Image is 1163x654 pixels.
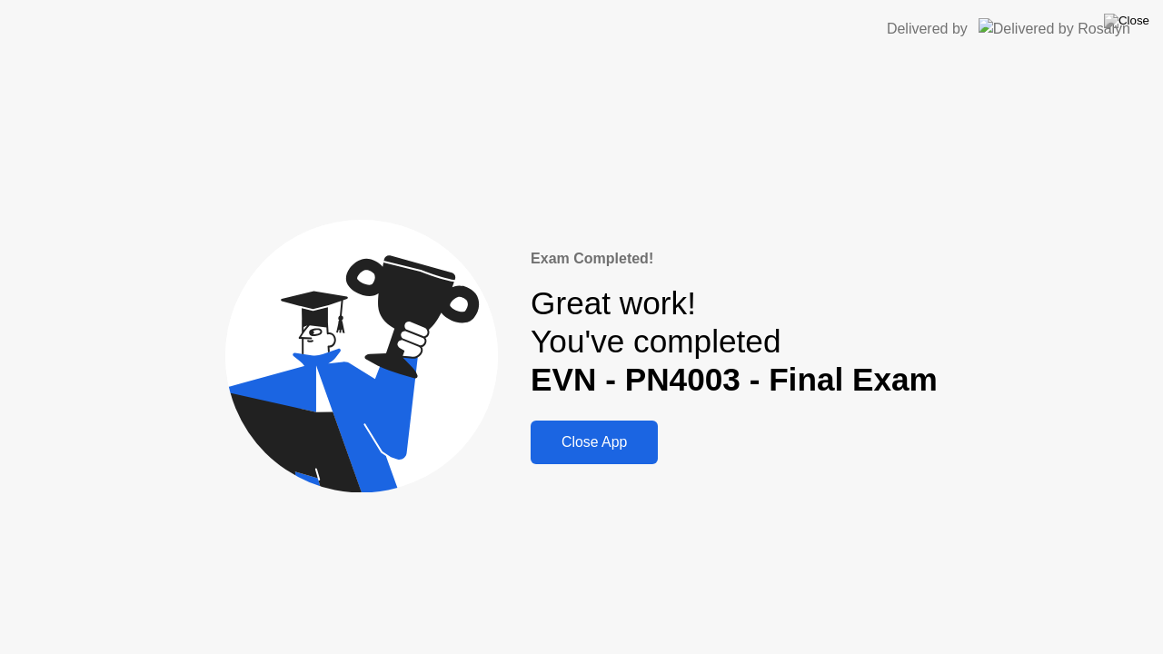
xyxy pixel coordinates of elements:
img: Close [1104,14,1149,28]
div: Close App [536,434,652,451]
div: Delivered by [887,18,968,40]
div: Great work! You've completed [531,284,938,400]
div: Exam Completed! [531,248,938,270]
button: Close App [531,421,658,464]
img: Delivered by Rosalyn [979,18,1130,39]
b: EVN - PN4003 - Final Exam [531,362,938,397]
